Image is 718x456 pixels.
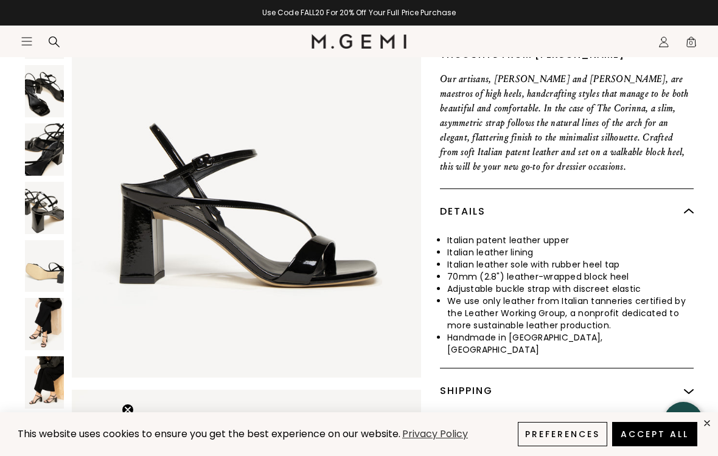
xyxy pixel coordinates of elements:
[25,240,64,292] img: The Corinna
[447,271,694,283] li: 70mm (2.8") leather-wrapped block heel
[447,234,694,246] li: Italian patent leather upper
[440,189,694,234] div: Details
[25,299,64,351] img: The Corinna
[25,182,64,234] img: The Corinna
[447,258,694,271] li: Italian leather sole with rubber heel tap
[685,38,697,50] span: 0
[447,331,694,356] li: Handmade in [GEOGRAPHIC_DATA], [GEOGRAPHIC_DATA]
[612,422,697,446] button: Accept All
[25,123,64,176] img: The Corinna
[25,357,64,409] img: The Corinna
[25,65,64,117] img: The Corinna
[18,427,400,441] span: This website uses cookies to ensure you get the best experience on our website.
[400,427,470,442] a: Privacy Policy (opens in a new tab)
[447,246,694,258] li: Italian leather lining
[21,35,33,47] button: Open site menu
[518,422,607,446] button: Preferences
[122,404,134,416] button: Close teaser
[702,418,712,428] div: close
[312,34,407,49] img: M.Gemi
[440,72,694,174] p: Our artisans, [PERSON_NAME] and [PERSON_NAME], are maestros of high heels, handcrafting styles th...
[440,368,694,413] div: Shipping
[447,283,694,295] li: Adjustable buckle strap with discreet elastic
[447,295,694,331] li: We use only leather from Italian tanneries certified by the Leather Working Group, a nonprofit de...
